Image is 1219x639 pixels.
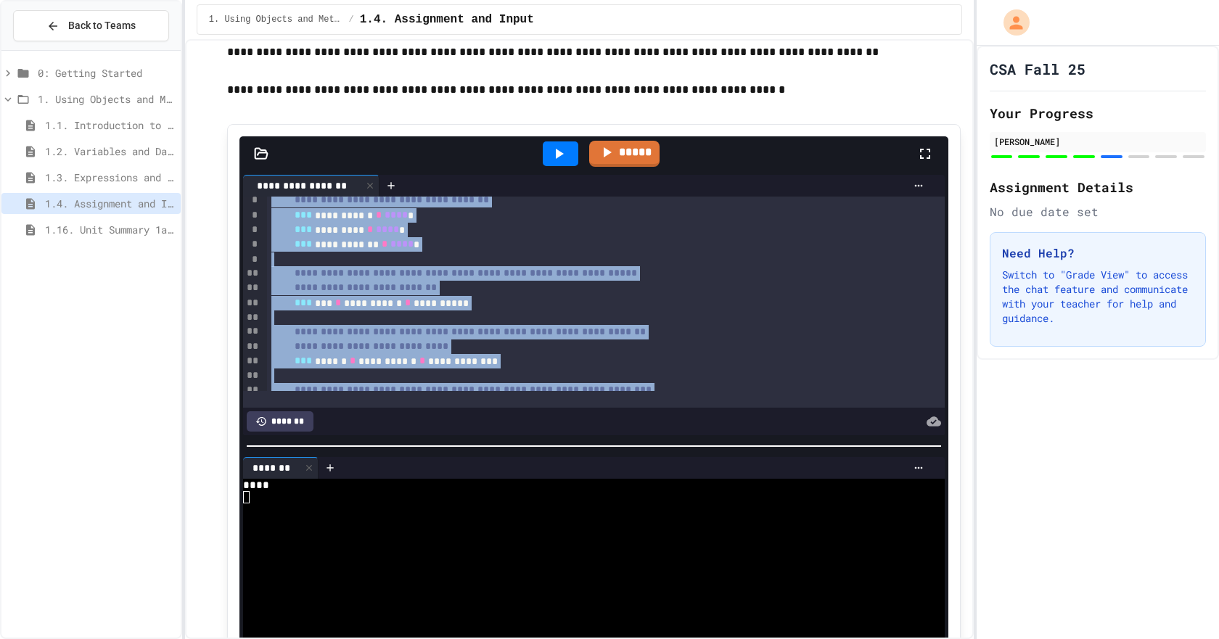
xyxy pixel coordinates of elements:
[45,144,175,159] span: 1.2. Variables and Data Types
[68,18,136,33] span: Back to Teams
[1002,244,1194,262] h3: Need Help?
[349,14,354,25] span: /
[13,10,169,41] button: Back to Teams
[994,135,1202,148] div: [PERSON_NAME]
[988,6,1033,39] div: My Account
[990,203,1206,220] div: No due date set
[360,11,534,28] span: 1.4. Assignment and Input
[209,14,343,25] span: 1. Using Objects and Methods
[38,65,175,81] span: 0: Getting Started
[45,170,175,185] span: 1.3. Expressions and Output [New]
[45,118,175,133] span: 1.1. Introduction to Algorithms, Programming, and Compilers
[990,177,1206,197] h2: Assignment Details
[1002,268,1194,326] p: Switch to "Grade View" to access the chat feature and communicate with your teacher for help and ...
[990,103,1206,123] h2: Your Progress
[990,59,1085,79] h1: CSA Fall 25
[45,222,175,237] span: 1.16. Unit Summary 1a (1.1-1.6)
[45,196,175,211] span: 1.4. Assignment and Input
[38,91,175,107] span: 1. Using Objects and Methods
